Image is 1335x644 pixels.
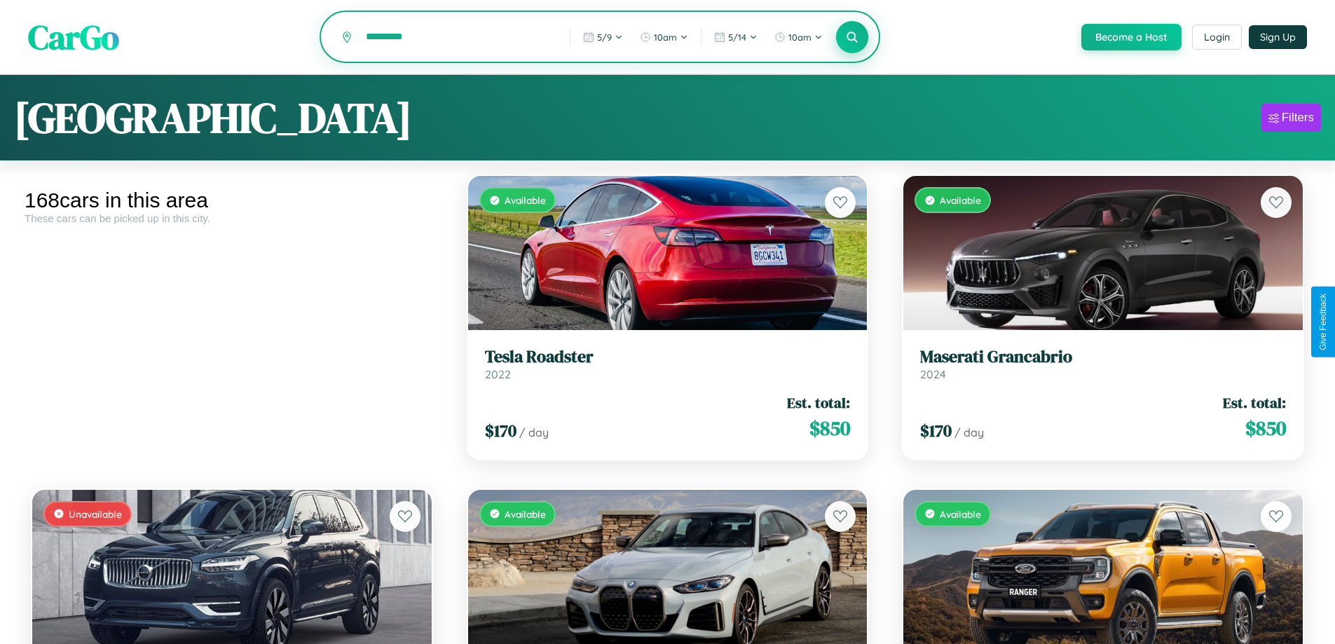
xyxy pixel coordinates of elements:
button: Become a Host [1081,24,1182,50]
span: Available [505,194,546,206]
span: $ 170 [920,419,952,442]
h3: Maserati Grancabrio [920,347,1286,367]
span: Unavailable [69,508,122,520]
div: Give Feedback [1318,294,1328,350]
div: These cars can be picked up in this city. [25,212,439,224]
div: Filters [1282,111,1314,125]
h1: [GEOGRAPHIC_DATA] [14,89,412,146]
span: $ 850 [809,414,850,442]
span: Est. total: [1223,392,1286,413]
button: 5/14 [707,26,765,48]
button: Login [1192,25,1242,50]
span: 5 / 14 [728,32,746,43]
span: Available [940,194,981,206]
button: Sign Up [1249,25,1307,49]
span: Est. total: [787,392,850,413]
span: / day [954,425,984,439]
span: 10am [654,32,677,43]
span: $ 850 [1245,414,1286,442]
span: Available [940,508,981,520]
a: Tesla Roadster2022 [485,347,851,381]
a: Maserati Grancabrio2024 [920,347,1286,381]
span: 10am [788,32,812,43]
h3: Tesla Roadster [485,347,851,367]
span: / day [519,425,549,439]
span: CarGo [28,14,119,60]
span: Available [505,508,546,520]
button: 10am [767,26,830,48]
span: $ 170 [485,419,516,442]
button: 10am [633,26,695,48]
button: 5/9 [576,26,630,48]
button: Filters [1261,104,1321,132]
div: 168 cars in this area [25,189,439,212]
span: 5 / 9 [597,32,612,43]
span: 2022 [485,367,511,381]
span: 2024 [920,367,946,381]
